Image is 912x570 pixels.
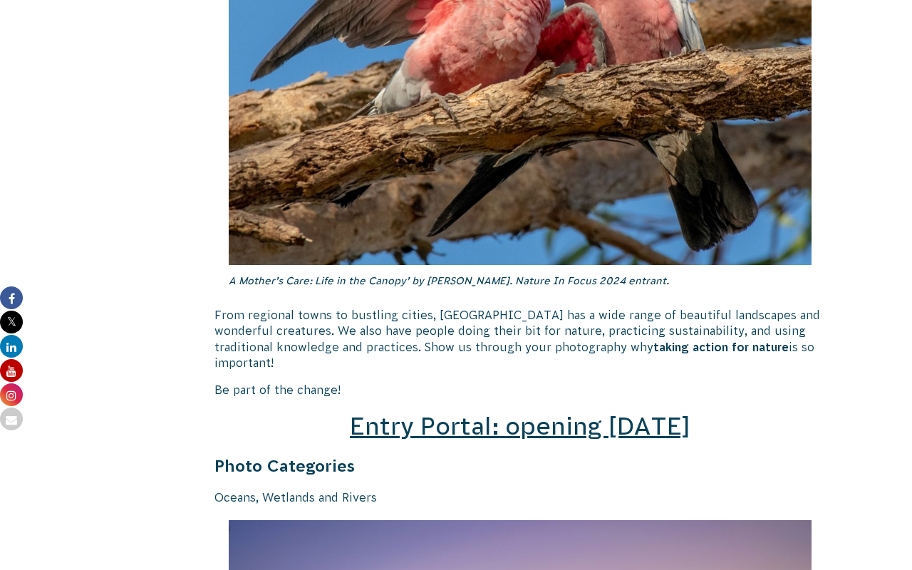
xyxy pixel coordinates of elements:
a: Entry Portal: opening [DATE] [350,413,690,440]
p: From regional towns to bustling cities, [GEOGRAPHIC_DATA] has a wide range of beautiful landscape... [214,307,826,371]
em: A Mother’s Care: Life in the Canopy’ by [PERSON_NAME]. Nature In Focus 2024 entrant. [229,275,669,286]
p: Oceans, Wetlands and Rivers [214,489,826,505]
strong: Photo Categories [214,457,355,475]
strong: taking action for nature [653,341,789,353]
p: Be part of the change! [214,382,826,398]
